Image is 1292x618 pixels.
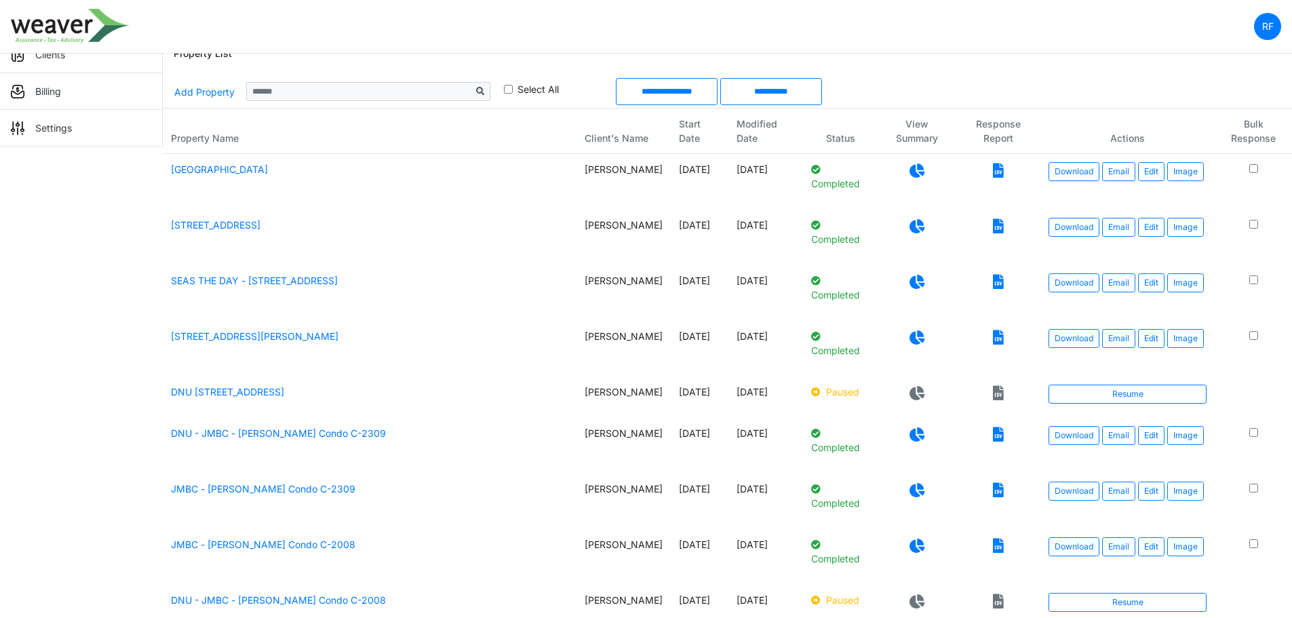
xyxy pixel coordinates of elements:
a: Edit [1138,329,1164,348]
button: Email [1102,218,1135,237]
td: [DATE] [728,529,802,585]
td: [DATE] [671,418,728,474]
p: Paused [811,593,871,607]
td: [DATE] [671,474,728,529]
button: Email [1102,537,1135,556]
label: Select All [517,82,559,96]
td: [DATE] [671,154,728,210]
a: Edit [1138,537,1164,556]
a: Resume [1049,593,1207,612]
a: DNU [STREET_ADDRESS] [171,386,284,398]
a: Download [1049,162,1099,181]
a: Edit [1138,218,1164,237]
a: Edit [1138,162,1164,181]
a: DNU - JMBC - [PERSON_NAME] Condo C-2008 [171,594,386,606]
th: View Summary [879,109,956,154]
a: Edit [1138,482,1164,501]
td: [DATE] [671,265,728,321]
a: Download [1049,537,1099,556]
a: Download [1049,482,1099,501]
img: spp logo [11,9,130,43]
button: Image [1167,329,1204,348]
p: Billing [35,84,61,98]
button: Image [1167,273,1204,292]
a: Download [1049,426,1099,445]
a: JMBC - [PERSON_NAME] Condo C-2309 [171,483,355,495]
td: [DATE] [728,154,802,210]
td: [PERSON_NAME] [576,529,671,585]
td: [PERSON_NAME] [576,210,671,265]
th: Bulk Response [1215,109,1292,154]
td: [DATE] [671,376,728,418]
a: Add Property [174,80,235,104]
button: Email [1102,273,1135,292]
a: [STREET_ADDRESS][PERSON_NAME] [171,330,338,342]
p: Paused [811,385,871,399]
td: [PERSON_NAME] [576,376,671,418]
th: Client's Name [576,109,671,154]
button: Image [1167,426,1204,445]
a: RF [1254,13,1281,40]
a: [STREET_ADDRESS] [171,219,260,231]
p: Settings [35,121,72,135]
td: [DATE] [728,265,802,321]
p: Completed [811,273,871,302]
a: Edit [1138,426,1164,445]
a: Download [1049,329,1099,348]
button: Email [1102,482,1135,501]
td: [DATE] [728,376,802,418]
img: sidemenu_billing.png [11,85,24,98]
button: Email [1102,329,1135,348]
td: [DATE] [671,529,728,585]
a: Download [1049,273,1099,292]
th: Status [803,109,879,154]
button: Image [1167,482,1204,501]
th: Start Date [671,109,728,154]
a: Resume [1049,385,1207,404]
td: [DATE] [728,474,802,529]
th: Modified Date [728,109,802,154]
p: Completed [811,218,871,246]
a: [GEOGRAPHIC_DATA] [171,163,268,175]
td: [PERSON_NAME] [576,265,671,321]
a: SEAS THE DAY - [STREET_ADDRESS] [171,275,338,286]
th: Actions [1040,109,1215,154]
img: sidemenu_client.png [11,48,24,62]
p: Completed [811,537,871,566]
button: Email [1102,426,1135,445]
p: Completed [811,329,871,358]
td: [PERSON_NAME] [576,154,671,210]
td: [DATE] [728,321,802,376]
button: Image [1167,537,1204,556]
img: sidemenu_settings.png [11,121,24,135]
td: [PERSON_NAME] [576,418,671,474]
p: Clients [35,47,65,62]
a: JMBC - [PERSON_NAME] Condo C-2008 [171,539,355,550]
td: [DATE] [728,210,802,265]
p: RF [1262,19,1274,33]
td: [DATE] [671,210,728,265]
p: Completed [811,162,871,191]
h6: Property List [174,48,232,60]
td: [PERSON_NAME] [576,321,671,376]
td: [DATE] [728,418,802,474]
td: [PERSON_NAME] [576,474,671,529]
a: Download [1049,218,1099,237]
button: Email [1102,162,1135,181]
button: Image [1167,162,1204,181]
a: DNU - JMBC - [PERSON_NAME] Condo C-2309 [171,427,386,439]
input: Sizing example input [246,82,471,101]
p: Completed [811,482,871,510]
p: Completed [811,426,871,455]
a: Edit [1138,273,1164,292]
button: Image [1167,218,1204,237]
th: Response Report [956,109,1040,154]
th: Property Name [163,109,576,154]
td: [DATE] [671,321,728,376]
